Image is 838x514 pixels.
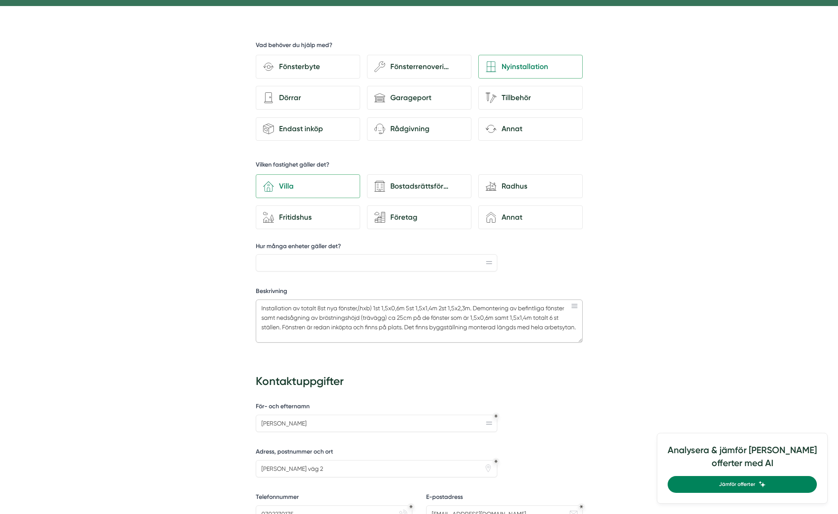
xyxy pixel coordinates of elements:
[256,402,498,413] label: För- och efternamn
[256,161,330,171] h5: Vilken fastighet gäller det?
[409,505,413,508] div: Obligatoriskt
[256,287,583,298] label: Beskrivning
[256,242,498,253] label: Hur många enheter gäller det?
[580,505,583,508] div: Obligatoriskt
[426,493,583,504] label: E-postadress
[256,493,412,504] label: Telefonnummer
[494,414,498,418] div: Obligatoriskt
[256,370,583,394] h3: Kontaktuppgifter
[256,448,498,458] label: Adress, postnummer och ort
[719,480,755,489] span: Jämför offerter
[494,460,498,463] div: Obligatoriskt
[668,444,817,476] h4: Analysera & jämför [PERSON_NAME] offerter med AI
[256,41,333,52] h5: Vad behöver du hjälp med?
[668,476,817,493] a: Jämför offerter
